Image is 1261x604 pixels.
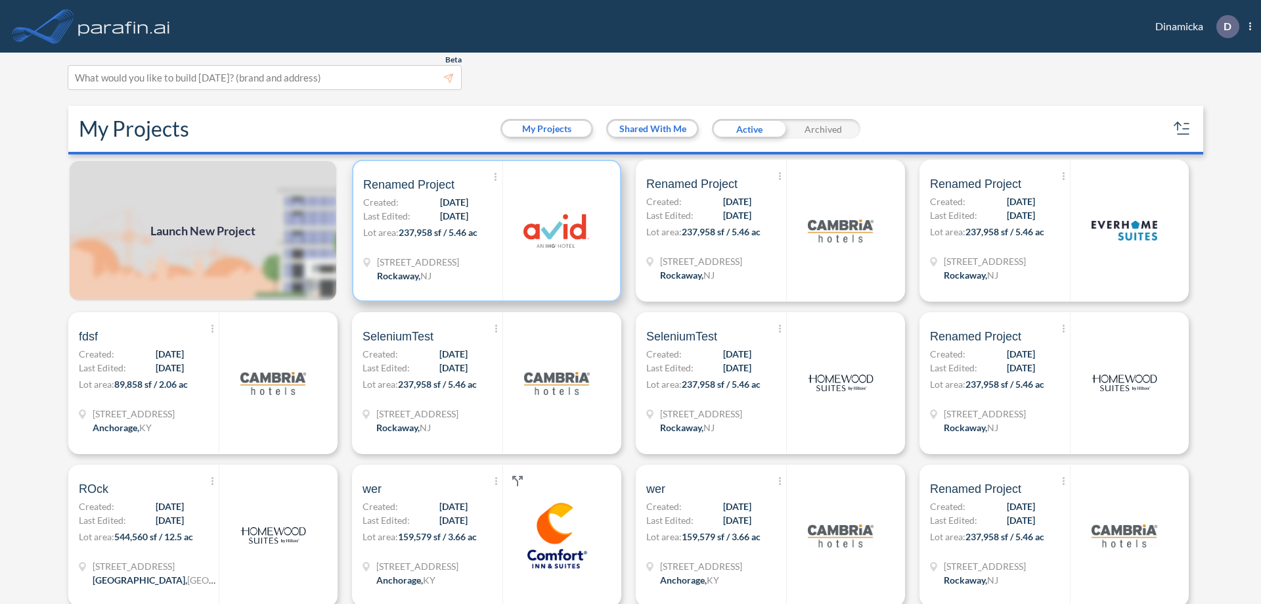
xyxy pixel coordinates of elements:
span: Renamed Project [363,177,454,193]
span: Lot area: [646,226,682,237]
span: Created: [363,347,398,361]
span: 237,958 sf / 5.46 ac [682,226,761,237]
img: logo [1092,198,1157,264]
img: add [68,160,338,302]
span: Anchorage , [93,422,139,433]
span: Last Edited: [646,208,694,222]
span: [DATE] [723,361,751,375]
img: logo [808,503,874,569]
span: [GEOGRAPHIC_DATA] , [93,574,187,586]
span: 237,958 sf / 5.46 ac [398,379,477,390]
span: Last Edited: [363,513,410,527]
span: Renamed Project [930,176,1021,192]
span: 321 Mt Hope Ave [376,407,458,421]
span: Renamed Project [930,329,1021,344]
span: 321 Mt Hope Ave [377,255,459,269]
a: SeleniumTestCreated:[DATE]Last Edited:[DATE]Lot area:237,958 sf / 5.46 ac[STREET_ADDRESS]Rockaway... [630,312,914,454]
span: NJ [420,422,431,433]
span: 1790 Evergreen Rd [660,559,742,573]
button: My Projects [502,121,591,137]
button: Shared With Me [608,121,697,137]
span: ROck [79,481,108,497]
span: [DATE] [1007,361,1035,375]
span: Rockaway , [660,422,703,433]
span: Lot area: [646,531,682,542]
a: Renamed ProjectCreated:[DATE]Last Edited:[DATE]Lot area:237,958 sf / 5.46 ac[STREET_ADDRESS]Rocka... [630,160,914,302]
span: NJ [703,422,715,433]
div: Anchorage, KY [376,573,435,587]
span: Lot area: [930,379,965,390]
div: Anchorage, KY [93,421,152,434]
span: 321 Mt Hope Ave [944,407,1026,421]
span: KY [139,422,152,433]
span: [DATE] [156,513,184,527]
span: Anchorage , [660,574,707,586]
span: 237,958 sf / 5.46 ac [965,379,1044,390]
span: Last Edited: [79,513,126,527]
a: fdsfCreated:[DATE]Last Edited:[DATE]Lot area:89,858 sf / 2.06 ac[STREET_ADDRESS]Anchorage,KYlogo [63,312,347,454]
span: Last Edited: [363,209,410,223]
span: SeleniumTest [646,329,717,344]
span: Created: [930,195,965,208]
span: Renamed Project [930,481,1021,497]
span: Lot area: [930,226,965,237]
span: KY [707,574,719,586]
span: Created: [646,499,682,513]
div: Dinamicka [1136,15,1251,38]
div: Rockaway, NJ [377,269,431,283]
span: [DATE] [1007,513,1035,527]
span: Lot area: [79,379,114,390]
a: Renamed ProjectCreated:[DATE]Last Edited:[DATE]Lot area:237,958 sf / 5.46 ac[STREET_ADDRESS]Rocka... [914,160,1198,302]
span: 544,560 sf / 12.5 ac [114,531,193,542]
span: 159,579 sf / 3.66 ac [398,531,477,542]
div: Rockaway, NJ [660,421,715,434]
img: logo [808,350,874,416]
span: 237,958 sf / 5.46 ac [965,226,1044,237]
div: Anchorage, KY [660,573,719,587]
h2: My Projects [79,116,189,141]
span: NJ [987,574,998,586]
span: 321 Mt Hope Ave [944,559,1026,573]
img: logo [808,198,874,264]
div: Rockaway, NJ [944,573,998,587]
span: 321 Mt Hope Ave [944,254,1026,268]
div: Rockaway, NJ [376,421,431,434]
span: Created: [363,195,399,209]
div: Rockaway, NJ [660,268,715,282]
span: fdsf [79,329,98,344]
span: Rockaway , [944,422,987,433]
span: Last Edited: [646,513,694,527]
div: Rockaway, NJ [944,421,998,434]
a: Renamed ProjectCreated:[DATE]Last Edited:[DATE]Lot area:237,958 sf / 5.46 ac[STREET_ADDRESS]Rocka... [914,312,1198,454]
span: Rockaway , [944,574,987,586]
span: [DATE] [440,209,468,223]
span: 159,579 sf / 3.66 ac [682,531,761,542]
span: [DATE] [723,499,751,513]
span: Rockaway , [660,269,703,281]
button: sort [1172,118,1193,139]
img: logo [240,503,306,569]
span: [DATE] [723,347,751,361]
span: [DATE] [156,347,184,361]
span: [DATE] [723,195,751,208]
span: Last Edited: [930,208,977,222]
span: 1899 Evergreen Rd [93,407,175,421]
p: D [1224,20,1231,32]
span: 1790 Evergreen Rd [376,559,458,573]
div: Active [712,119,786,139]
a: SeleniumTestCreated:[DATE]Last Edited:[DATE]Lot area:237,958 sf / 5.46 ac[STREET_ADDRESS]Rockaway... [347,312,630,454]
span: [DATE] [156,499,184,513]
span: Last Edited: [79,361,126,375]
span: Renamed Project [646,176,738,192]
span: NJ [987,422,998,433]
span: [DATE] [156,361,184,375]
span: 237,958 sf / 5.46 ac [965,531,1044,542]
span: [DATE] [439,347,468,361]
span: Beta [445,55,462,65]
div: Houston, TX [93,573,217,587]
span: 321 Mt Hope Ave [660,407,742,421]
span: [DATE] [439,361,468,375]
img: logo [524,350,590,416]
span: Launch New Project [150,222,255,240]
span: KY [423,574,435,586]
